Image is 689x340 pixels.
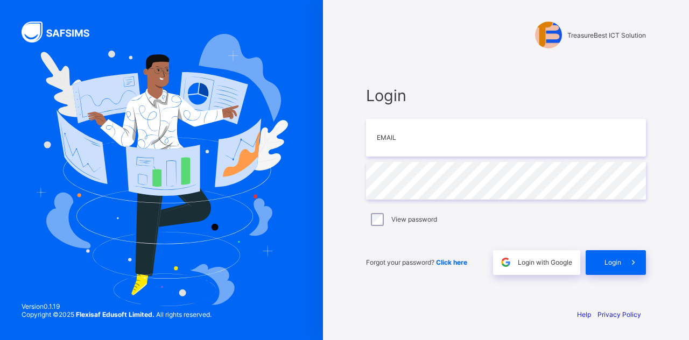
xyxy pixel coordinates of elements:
img: Hero Image [35,34,288,306]
a: Privacy Policy [597,310,641,318]
span: Login [366,86,646,105]
span: Forgot your password? [366,258,467,266]
span: Login [604,258,621,266]
span: Version 0.1.19 [22,302,212,310]
strong: Flexisaf Edusoft Limited. [76,310,154,318]
a: Click here [436,258,467,266]
span: TreasureBest ICT Solution [567,31,646,39]
img: SAFSIMS Logo [22,22,102,42]
label: View password [391,215,437,223]
a: Help [577,310,591,318]
img: google.396cfc9801f0270233282035f929180a.svg [500,256,512,268]
span: Copyright © 2025 All rights reserved. [22,310,212,318]
span: Login with Google [518,258,572,266]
